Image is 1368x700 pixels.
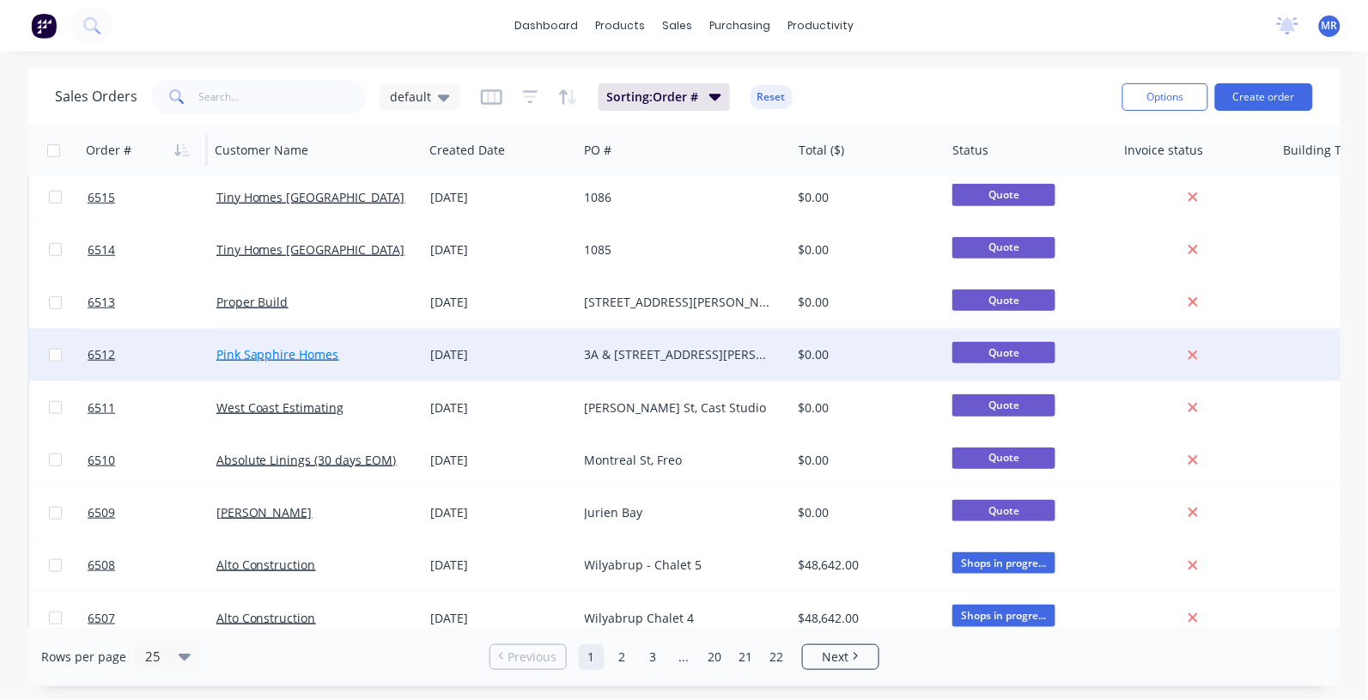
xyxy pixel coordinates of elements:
[1125,142,1204,159] div: Invoice status
[88,294,115,311] span: 6513
[672,644,697,670] a: Jump forward
[585,610,775,627] div: Wilyabrup Chalet 4
[607,88,699,106] span: Sorting: Order #
[430,189,571,206] div: [DATE]
[610,644,635,670] a: Page 2
[585,504,775,521] div: Jurien Bay
[88,504,115,521] span: 6509
[702,644,728,670] a: Page 20
[88,452,115,469] span: 6510
[216,346,339,362] a: Pink Sapphire Homes
[952,552,1055,574] span: Shops in progre...
[215,142,308,159] div: Customer Name
[585,557,775,574] div: Wilyabrup - Chalet 5
[430,294,571,311] div: [DATE]
[1322,18,1338,33] span: MR
[952,394,1055,416] span: Quote
[803,648,879,666] a: Next page
[733,644,759,670] a: Page 21
[86,142,131,159] div: Order #
[952,289,1055,311] span: Quote
[390,88,431,106] span: default
[952,447,1055,469] span: Quote
[430,399,571,417] div: [DATE]
[1284,142,1364,159] div: Building Time
[88,346,115,363] span: 6512
[199,80,367,114] input: Search...
[585,399,775,417] div: [PERSON_NAME] St, Cast Studio
[430,557,571,574] div: [DATE]
[585,452,775,469] div: Montreal St, Freo
[1122,83,1208,111] button: Options
[799,557,932,574] div: $48,642.00
[764,644,790,670] a: Page 22
[88,277,216,328] a: 6513
[430,452,571,469] div: [DATE]
[823,648,849,666] span: Next
[799,504,932,521] div: $0.00
[952,500,1055,521] span: Quote
[216,189,405,205] a: Tiny Homes [GEOGRAPHIC_DATA]
[751,85,793,109] button: Reset
[952,184,1055,205] span: Quote
[41,648,126,666] span: Rows per page
[799,189,932,206] div: $0.00
[31,13,57,39] img: Factory
[1215,83,1313,111] button: Create order
[584,142,611,159] div: PO #
[952,342,1055,363] span: Quote
[779,13,862,39] div: productivity
[430,610,571,627] div: [DATE]
[587,13,654,39] div: products
[88,172,216,223] a: 6515
[490,648,566,666] a: Previous page
[701,13,779,39] div: purchasing
[88,487,216,539] a: 6509
[483,644,886,670] ul: Pagination
[88,435,216,486] a: 6510
[508,648,556,666] span: Previous
[585,346,775,363] div: 3A & [STREET_ADDRESS][PERSON_NAME]
[952,237,1055,259] span: Quote
[799,399,932,417] div: $0.00
[216,504,313,520] a: [PERSON_NAME]
[88,610,115,627] span: 6507
[88,557,115,574] span: 6508
[88,189,115,206] span: 6515
[799,294,932,311] div: $0.00
[216,241,405,258] a: Tiny Homes [GEOGRAPHIC_DATA]
[654,13,701,39] div: sales
[429,142,505,159] div: Created Date
[430,241,571,259] div: [DATE]
[585,241,775,259] div: 1085
[88,224,216,276] a: 6514
[216,610,316,626] a: Alto Construction
[953,142,989,159] div: Status
[585,294,775,311] div: [STREET_ADDRESS][PERSON_NAME][PERSON_NAME]
[88,539,216,591] a: 6508
[430,346,571,363] div: [DATE]
[799,610,932,627] div: $48,642.00
[799,452,932,469] div: $0.00
[88,329,216,380] a: 6512
[585,189,775,206] div: 1086
[216,557,316,573] a: Alto Construction
[216,294,289,310] a: Proper Build
[88,593,216,644] a: 6507
[641,644,666,670] a: Page 3
[88,399,115,417] span: 6511
[599,83,730,111] button: Sorting:Order #
[88,382,216,434] a: 6511
[55,88,137,105] h1: Sales Orders
[430,504,571,521] div: [DATE]
[88,241,115,259] span: 6514
[216,399,344,416] a: West Coast Estimating
[216,452,397,468] a: Absolute Linings (30 days EOM)
[579,644,605,670] a: Page 1 is your current page
[799,346,932,363] div: $0.00
[799,142,844,159] div: Total ($)
[799,241,932,259] div: $0.00
[506,13,587,39] a: dashboard
[952,605,1055,626] span: Shops in progre...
